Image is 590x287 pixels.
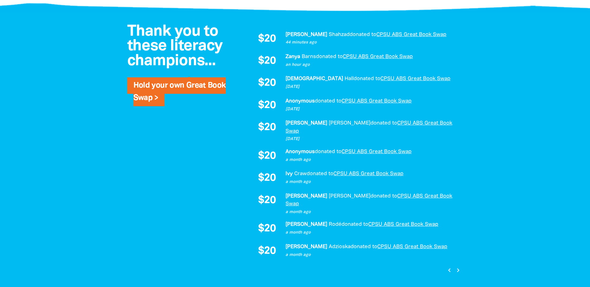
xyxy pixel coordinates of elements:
em: Zanya [286,54,300,59]
span: $20 [258,173,276,184]
a: CPSU ABS Great Book Swap [343,54,413,59]
span: donated to [315,99,341,103]
p: [DATE] [286,136,457,142]
span: $20 [258,224,276,234]
p: a month ago [286,230,457,236]
em: [PERSON_NAME] [286,244,327,249]
span: donated to [354,76,380,81]
span: $20 [258,246,276,257]
span: donated to [315,149,341,154]
em: [PERSON_NAME] [286,121,327,125]
span: $20 [258,78,276,89]
a: CPSU ABS Great Book Swap [368,222,438,227]
button: Previous page [445,266,453,275]
em: Anonymous [286,99,315,103]
a: CPSU ABS Great Book Swap [380,76,450,81]
em: [PERSON_NAME] [286,194,327,198]
button: Next page [453,266,462,275]
p: a month ago [286,252,457,258]
i: chevron_left [446,266,453,274]
em: Barns [302,54,316,59]
span: donated to [350,32,376,37]
i: chevron_right [454,266,462,274]
a: CPSU ABS Great Book Swap [333,171,403,176]
p: a month ago [286,157,457,163]
span: donated to [370,121,397,125]
em: [PERSON_NAME] [329,194,370,198]
a: CPSU ABS Great Book Swap [341,149,411,154]
p: a month ago [286,209,457,215]
span: donated to [351,244,377,249]
span: donated to [370,194,397,198]
a: CPSU ABS Great Book Swap [286,121,452,134]
span: donated to [341,222,368,227]
em: [DEMOGRAPHIC_DATA] [286,76,343,81]
a: CPSU ABS Great Book Swap [341,99,411,103]
a: Hold your own Great Book Swap > [133,82,226,102]
em: Shahzad [329,32,350,37]
em: Rodé [329,222,341,227]
em: Ivy [286,171,293,176]
a: CPSU ABS Great Book Swap [376,32,446,37]
p: a month ago [286,179,457,185]
em: Craw [294,171,307,176]
em: [PERSON_NAME] [329,121,370,125]
em: Adzioska [329,244,351,249]
span: $20 [258,56,276,66]
span: donated to [307,171,333,176]
span: donated to [316,54,343,59]
span: $20 [258,151,276,162]
span: $20 [258,122,276,133]
span: Thank you to these literacy champions... [127,25,223,68]
span: $20 [258,195,276,206]
a: CPSU ABS Great Book Swap [377,244,447,249]
p: [DATE] [286,106,457,112]
em: [PERSON_NAME] [286,222,327,227]
em: Hall [345,76,354,81]
p: an hour ago [286,62,457,68]
span: $20 [258,100,276,111]
div: Donation stream [251,31,457,270]
em: Anonymous [286,149,315,154]
div: Paginated content [251,31,457,270]
p: 44 minutes ago [286,39,457,46]
em: [PERSON_NAME] [286,32,327,37]
span: $20 [258,34,276,44]
p: [DATE] [286,84,457,90]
